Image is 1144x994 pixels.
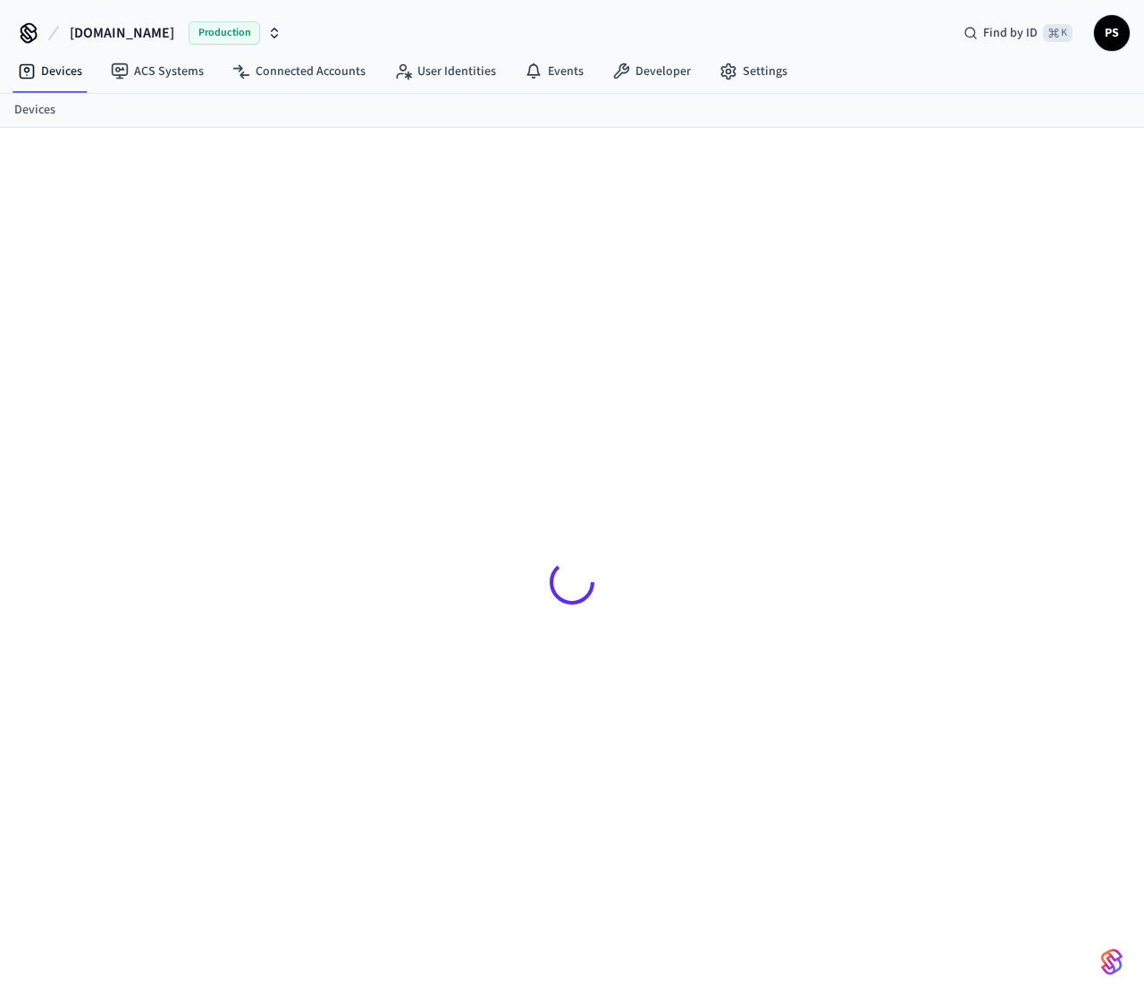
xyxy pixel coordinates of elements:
img: SeamLogoGradient.69752ec5.svg [1101,948,1123,976]
a: Settings [705,55,802,88]
a: Connected Accounts [218,55,380,88]
a: Developer [598,55,705,88]
span: Production [189,21,260,45]
a: Devices [14,101,55,120]
button: PS [1094,15,1130,51]
span: Find by ID [983,24,1038,42]
span: ⌘ K [1043,24,1072,42]
a: User Identities [380,55,510,88]
span: [DOMAIN_NAME] [70,22,174,44]
a: ACS Systems [97,55,218,88]
a: Events [510,55,598,88]
span: PS [1096,17,1128,49]
div: Find by ID⌘ K [949,17,1087,49]
a: Devices [4,55,97,88]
